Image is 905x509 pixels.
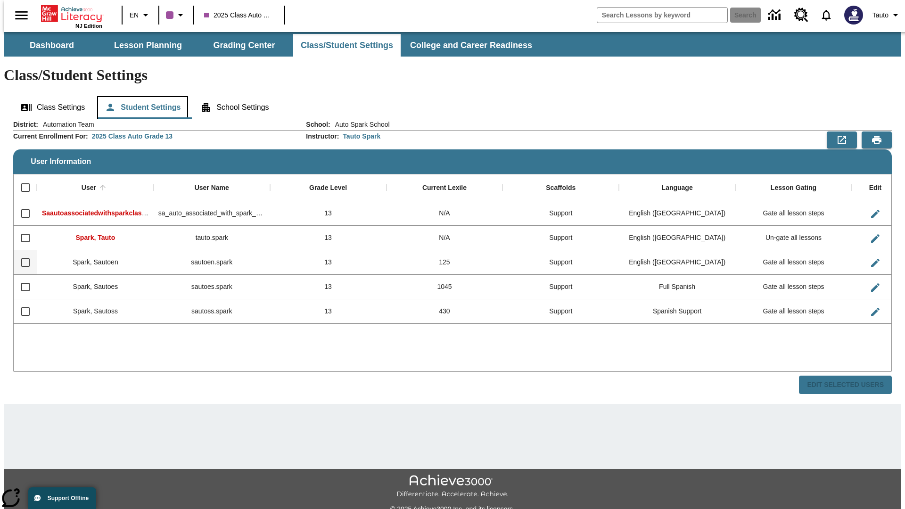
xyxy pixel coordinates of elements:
[31,157,91,166] span: User Information
[619,201,735,226] div: English (US)
[387,275,503,299] div: 1045
[306,132,339,140] h2: Instructor :
[763,2,789,28] a: Data Center
[13,120,892,394] div: User Information
[619,250,735,275] div: English (US)
[502,250,619,275] div: Support
[839,3,869,27] button: Select a new avatar
[8,1,35,29] button: Open side menu
[827,131,857,148] button: Export to CSV
[866,254,885,272] button: Edit User
[270,201,387,226] div: 13
[193,96,276,119] button: School Settings
[502,226,619,250] div: Support
[619,299,735,324] div: Spanish Support
[619,275,735,299] div: Full Spanish
[162,7,190,24] button: Class color is purple. Change class color
[82,184,96,192] div: User
[42,209,253,217] span: Saautoassociatedwithsparkclass, Saautoassociatedwithsparkclass
[5,34,99,57] button: Dashboard
[330,120,390,129] span: Auto Spark School
[309,184,347,192] div: Grade Level
[13,96,92,119] button: Class Settings
[4,66,901,84] h1: Class/Student Settings
[73,307,118,315] span: Spark, Sautoss
[13,121,38,129] h2: District :
[197,34,291,57] button: Grading Center
[204,10,274,20] span: 2025 Class Auto Grade 13
[403,34,540,57] button: College and Career Readiness
[869,184,881,192] div: Edit
[422,184,467,192] div: Current Lexile
[76,234,115,241] span: Spark, Tauto
[862,131,892,148] button: Print Preview
[270,226,387,250] div: 13
[735,201,852,226] div: Gate all lesson steps
[396,475,509,499] img: Achieve3000 Differentiate Accelerate Achieve
[125,7,156,24] button: Language: EN, Select a language
[38,120,94,129] span: Automation Team
[866,303,885,321] button: Edit User
[195,184,229,192] div: User Name
[13,96,892,119] div: Class/Student Settings
[735,250,852,275] div: Gate all lesson steps
[872,10,889,20] span: Tauto
[735,226,852,250] div: Un-gate all lessons
[270,250,387,275] div: 13
[270,275,387,299] div: 13
[844,6,863,25] img: Avatar
[869,7,905,24] button: Profile/Settings
[502,275,619,299] div: Support
[866,229,885,248] button: Edit User
[789,2,814,28] a: Resource Center, Will open in new tab
[13,132,88,140] h2: Current Enrollment For :
[130,10,139,20] span: EN
[41,4,102,23] a: Home
[387,226,503,250] div: N/A
[97,96,188,119] button: Student Settings
[154,275,270,299] div: sautoes.spark
[154,226,270,250] div: tauto.spark
[387,299,503,324] div: 430
[619,226,735,250] div: English (US)
[387,250,503,275] div: 125
[502,201,619,226] div: Support
[866,205,885,223] button: Edit User
[597,8,727,23] input: search field
[343,131,380,141] div: Tauto Spark
[101,34,195,57] button: Lesson Planning
[293,34,401,57] button: Class/Student Settings
[866,278,885,297] button: Edit User
[735,299,852,324] div: Gate all lesson steps
[154,201,270,226] div: sa_auto_associated_with_spark_classes
[662,184,693,192] div: Language
[75,23,102,29] span: NJ Edition
[814,3,839,27] a: Notifications
[41,3,102,29] div: Home
[154,299,270,324] div: sautoss.spark
[73,258,118,266] span: Spark, Sautoen
[270,299,387,324] div: 13
[306,121,330,129] h2: School :
[502,299,619,324] div: Support
[387,201,503,226] div: N/A
[48,495,89,501] span: Support Offline
[28,487,96,509] button: Support Offline
[771,184,816,192] div: Lesson Gating
[4,34,541,57] div: SubNavbar
[92,131,173,141] div: 2025 Class Auto Grade 13
[154,250,270,275] div: sautoen.spark
[4,32,901,57] div: SubNavbar
[735,275,852,299] div: Gate all lesson steps
[546,184,576,192] div: Scaffolds
[73,283,118,290] span: Spark, Sautoes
